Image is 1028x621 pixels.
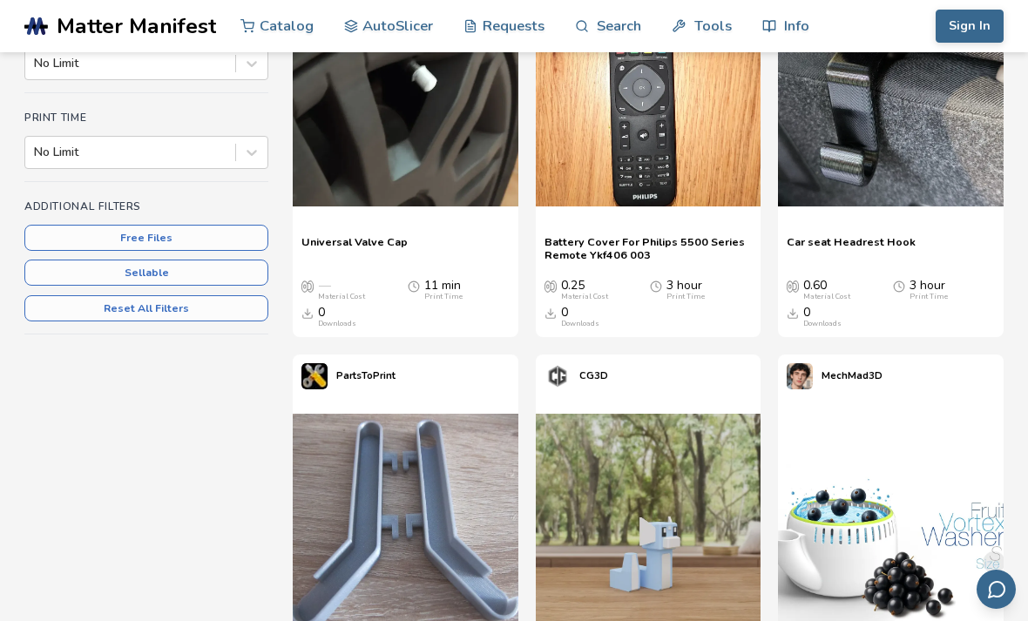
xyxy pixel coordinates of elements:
[650,279,662,293] span: Average Print Time
[561,320,599,328] div: Downloads
[57,14,216,38] span: Matter Manifest
[34,145,37,159] input: No Limit
[34,57,37,71] input: No Limit
[579,367,608,385] p: CG3D
[318,306,356,328] div: 0
[544,363,571,389] img: CG3D's profile
[544,279,557,293] span: Average Cost
[24,295,268,321] button: Reset All Filters
[336,367,396,385] p: PartsToPrint
[787,363,813,389] img: MechMad3D's profile
[893,279,905,293] span: Average Print Time
[24,260,268,286] button: Sellable
[301,279,314,293] span: Average Cost
[910,293,948,301] div: Print Time
[408,279,420,293] span: Average Print Time
[666,279,705,301] div: 3 hour
[561,279,608,301] div: 0.25
[910,279,948,301] div: 3 hour
[293,354,404,398] a: PartsToPrint's profilePartsToPrint
[544,306,557,320] span: Downloads
[977,570,1016,609] button: Send feedback via email
[787,306,799,320] span: Downloads
[787,235,916,261] a: Car seat Headrest Hook
[561,306,599,328] div: 0
[24,111,268,124] h4: Print Time
[24,200,268,213] h4: Additional Filters
[424,293,463,301] div: Print Time
[301,235,408,261] a: Universal Valve Cap
[24,225,268,251] button: Free Files
[787,279,799,293] span: Average Cost
[803,306,842,328] div: 0
[318,293,365,301] div: Material Cost
[666,293,705,301] div: Print Time
[301,306,314,320] span: Downloads
[318,320,356,328] div: Downloads
[803,279,850,301] div: 0.60
[803,320,842,328] div: Downloads
[803,293,850,301] div: Material Cost
[778,354,891,398] a: MechMad3D's profileMechMad3D
[561,293,608,301] div: Material Cost
[544,235,753,261] a: Battery Cover For Philips 5500 Series Remote Ykf406 003
[318,279,330,293] span: —
[301,363,328,389] img: PartsToPrint's profile
[822,367,883,385] p: MechMad3D
[936,10,1004,43] button: Sign In
[424,279,463,301] div: 11 min
[536,354,617,398] a: CG3D's profileCG3D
